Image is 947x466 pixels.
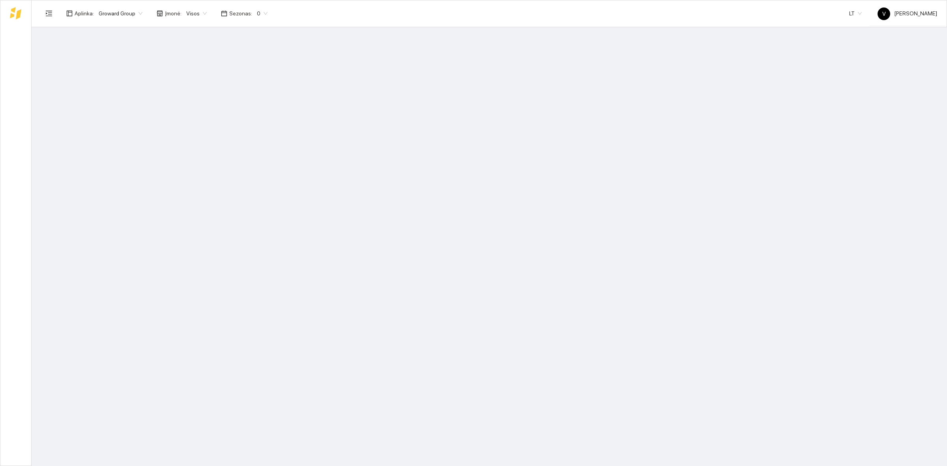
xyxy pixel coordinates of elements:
span: menu-unfold [45,10,52,17]
span: Aplinka : [75,9,94,18]
span: calendar [221,10,227,17]
button: menu-unfold [41,6,57,21]
span: Groward Group [99,7,142,19]
span: [PERSON_NAME] [878,10,937,17]
span: Įmonė : [165,9,182,18]
span: V [882,7,886,20]
span: Visos [186,7,207,19]
span: layout [66,10,73,17]
span: LT [849,7,862,19]
span: shop [157,10,163,17]
span: Sezonas : [229,9,252,18]
span: 0 [257,7,268,19]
